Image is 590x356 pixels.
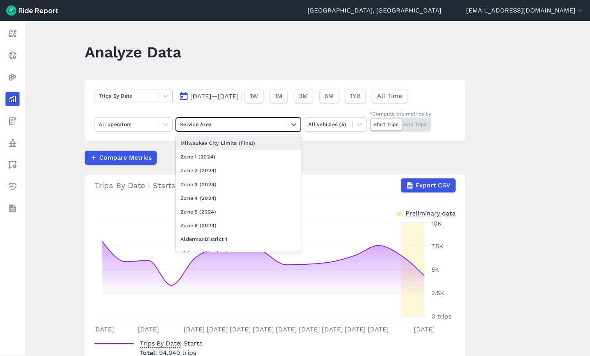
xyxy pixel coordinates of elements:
[368,326,389,333] tspan: [DATE]
[324,91,334,101] span: 6M
[5,70,20,84] a: Heatmaps
[5,92,20,106] a: Analyze
[5,27,20,41] a: Report
[270,89,288,103] button: 1M
[350,91,361,101] span: 1YR
[250,91,258,101] span: 1W
[176,164,301,177] div: Zone 2 (2024)
[5,136,20,150] a: Policy
[85,151,157,165] button: Compare Metrics
[276,326,297,333] tspan: [DATE]
[176,178,301,191] div: Zone 3 (2024)
[5,48,20,62] a: Realtime
[176,191,301,205] div: Zone 4 (2024)
[345,89,366,103] button: 1YR
[207,326,228,333] tspan: [DATE]
[245,89,263,103] button: 1W
[93,326,114,333] tspan: [DATE]
[275,91,282,101] span: 1M
[322,326,343,333] tspan: [DATE]
[5,114,20,128] a: Fees
[5,158,20,172] a: Areas
[406,209,456,217] div: Preliminary data
[299,91,308,101] span: 3M
[176,150,301,164] div: Zone 1 (2024)
[253,326,274,333] tspan: [DATE]
[431,313,451,320] tspan: 0 trips
[176,136,301,150] div: Milwaukee City Limits (Final)
[415,181,451,190] span: Export CSV
[345,326,366,333] tspan: [DATE]
[176,205,301,219] div: Zone 5 (2024)
[401,178,456,192] button: Export CSV
[138,326,159,333] tspan: [DATE]
[308,6,442,15] a: [GEOGRAPHIC_DATA], [GEOGRAPHIC_DATA]
[190,93,239,100] span: [DATE]—[DATE]
[414,326,435,333] tspan: [DATE]
[466,6,584,15] button: [EMAIL_ADDRESS][DOMAIN_NAME]
[85,41,181,63] h1: Analyze Data
[377,91,402,101] span: All Time
[6,5,58,16] img: Ride Report
[176,219,301,232] div: Zone 6 (2024)
[176,232,301,246] div: AldermanDistrict 1
[5,201,20,215] a: Datasets
[431,289,444,297] tspan: 2.5K
[319,89,339,103] button: 6M
[95,178,456,192] div: Trips By Date | Starts
[431,220,442,227] tspan: 10K
[140,337,180,348] span: Trips By Date
[230,326,251,333] tspan: [DATE]
[140,340,202,347] span: | Starts
[294,89,313,103] button: 3M
[99,153,152,162] span: Compare Metrics
[431,242,443,250] tspan: 7.5K
[176,246,301,260] div: AldermanDistrict 2
[176,89,241,103] button: [DATE]—[DATE]
[184,326,205,333] tspan: [DATE]
[431,266,439,273] tspan: 5K
[372,89,407,103] button: All Time
[5,180,20,194] a: Health
[370,110,431,117] div: *Compute trip metrics by
[299,326,320,333] tspan: [DATE]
